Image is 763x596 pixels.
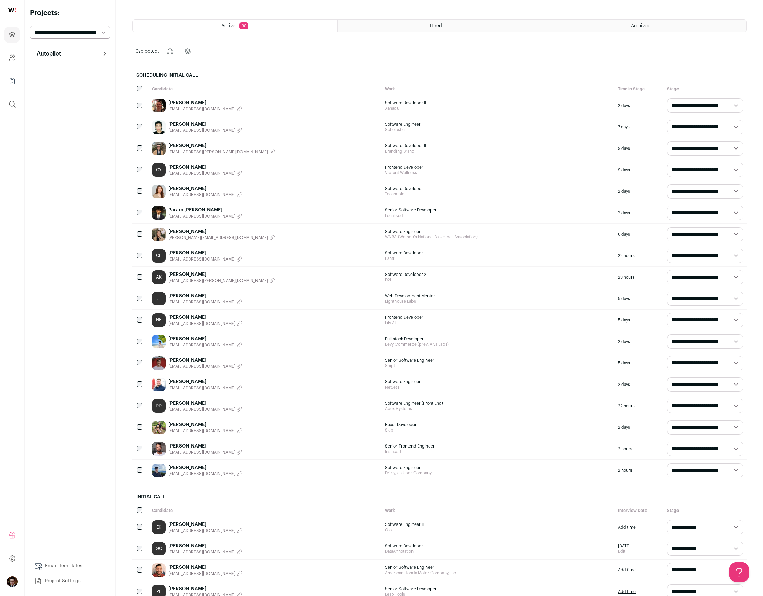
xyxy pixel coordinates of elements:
a: [PERSON_NAME] [168,271,275,278]
div: 7 days [614,116,664,138]
span: [EMAIL_ADDRESS][PERSON_NAME][DOMAIN_NAME] [168,278,268,283]
span: Software Developer [385,543,611,549]
span: Senior Software Engineer [385,358,611,363]
span: [EMAIL_ADDRESS][DOMAIN_NAME] [168,192,235,198]
span: [DATE] [618,543,630,549]
h2: Initial Call [132,489,747,504]
span: [EMAIL_ADDRESS][DOMAIN_NAME] [168,321,235,326]
img: bdf7b23d5fb59612bd226f5253b9cb2a9c56b5713bedbabf60ef0ae3c08df72c.jpg [152,421,166,434]
h2: Scheduling Initial Call [132,68,747,83]
img: 277cf2dbc16a7638d1e8e32f281263cd71827771bc70b1bd6245774580b9266e.png [152,99,166,112]
div: 5 days [614,310,664,331]
a: [PERSON_NAME] [168,335,242,342]
span: Software Developer [385,250,611,256]
div: Candidate [149,83,381,95]
a: [PERSON_NAME] [168,564,242,571]
div: 22 hours [614,395,664,417]
div: 5 days [614,288,664,309]
div: Work [381,83,614,95]
span: Teachable [385,191,611,197]
a: DD [152,399,166,413]
a: [PERSON_NAME] [168,250,242,256]
button: Change stage [162,43,178,60]
button: [EMAIL_ADDRESS][DOMAIN_NAME] [168,528,242,533]
span: [EMAIL_ADDRESS][DOMAIN_NAME] [168,214,235,219]
span: Archived [631,23,651,28]
span: Drizly, an Uber Company [385,470,611,476]
h2: Projects: [30,8,110,18]
div: 2 hours [614,438,664,459]
div: 23 hours [614,267,664,288]
span: Software Developer [385,186,611,191]
span: [EMAIL_ADDRESS][DOMAIN_NAME] [168,256,235,262]
a: [PERSON_NAME] [168,121,242,128]
span: Senior Software Engineer [385,565,611,570]
span: Localised [385,213,611,218]
a: [PERSON_NAME] [168,464,242,471]
span: Senior Software Developer [385,207,611,213]
img: 232269-medium_jpg [7,576,18,587]
a: [PERSON_NAME] [168,185,242,192]
a: [PERSON_NAME] [168,228,275,235]
span: [EMAIL_ADDRESS][DOMAIN_NAME] [168,342,235,348]
span: DataAnnotation [385,549,611,554]
button: [EMAIL_ADDRESS][DOMAIN_NAME] [168,299,242,305]
button: [EMAIL_ADDRESS][DOMAIN_NAME] [168,549,242,555]
a: GY [152,163,166,177]
a: NE [152,313,166,327]
div: Work [381,504,614,517]
button: [PERSON_NAME][EMAIL_ADDRESS][DOMAIN_NAME] [168,235,275,240]
span: WNBA (Women's National Basketball Association) [385,234,611,240]
button: Autopilot [30,47,110,61]
span: [EMAIL_ADDRESS][DOMAIN_NAME] [168,450,235,455]
span: Software Engineer [385,379,611,385]
a: [PERSON_NAME] [168,314,242,321]
div: 5 days [614,352,664,374]
a: [PERSON_NAME] [168,400,242,407]
img: d5b3e2ce0987a51086cd755b009c9ca063b652aedd36391cac13707d8e18462c.jpg [152,206,166,220]
div: 9 days [614,159,664,181]
div: Stage [664,83,747,95]
a: Add time [618,567,636,573]
button: [EMAIL_ADDRESS][DOMAIN_NAME] [168,128,242,133]
img: af8c00b4360fa5b48bcdf965ef537ca8c3d886204dbfa8354d14c6f2125445f5.jpg [152,442,166,456]
img: 67b41d54028c257933a91a39627f68b9a67871d7cd2fbef9c142d84b508a0481.jpg [152,185,166,198]
span: [EMAIL_ADDRESS][DOMAIN_NAME] [168,471,235,476]
div: 2 days [614,417,664,438]
a: Add time [618,589,636,594]
span: [EMAIL_ADDRESS][DOMAIN_NAME] [168,128,235,133]
a: Projects [4,27,20,43]
span: Software Engineer (Front End) [385,401,611,406]
span: Scholastic [385,127,611,132]
a: [PERSON_NAME] [168,443,242,450]
button: [EMAIL_ADDRESS][DOMAIN_NAME] [168,571,242,576]
a: AK [152,270,166,284]
img: 3797cda56dc2fd52cc634b48414d156e7a36a2879b588784dfd7bb0cc822338b.jpg [152,228,166,241]
span: [EMAIL_ADDRESS][DOMAIN_NAME] [168,106,235,112]
img: 07f579e07ad6b97e2da3b8da7915388500fdf4d63fe1baedd0dd1d1aca926dad.jpg [152,563,166,577]
div: Interview Date [614,504,664,517]
a: Company and ATS Settings [4,50,20,66]
span: Branding Brand [385,148,611,154]
div: CF [152,249,166,263]
a: [PERSON_NAME] [168,164,242,171]
span: [EMAIL_ADDRESS][DOMAIN_NAME] [168,171,235,176]
span: Active [221,23,235,28]
span: React Developer [385,422,611,427]
a: EK [152,520,166,534]
span: Web Development Mentor [385,293,611,299]
img: wellfound-shorthand-0d5821cbd27db2630d0214b213865d53afaa358527fdda9d0ea32b1df1b89c2c.svg [8,8,16,12]
a: Company Lists [4,73,20,89]
span: [EMAIL_ADDRESS][DOMAIN_NAME] [168,364,235,369]
button: [EMAIL_ADDRESS][DOMAIN_NAME] [168,407,242,412]
div: Stage [664,504,747,517]
div: 6 days [614,224,664,245]
button: [EMAIL_ADDRESS][DOMAIN_NAME] [168,214,242,219]
span: Vibrant Wellness [385,170,611,175]
div: JL [152,292,166,305]
span: [EMAIL_ADDRESS][DOMAIN_NAME] [168,407,235,412]
button: Open dropdown [7,576,18,587]
span: Software Engineer [385,465,611,470]
a: Archived [542,20,746,32]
